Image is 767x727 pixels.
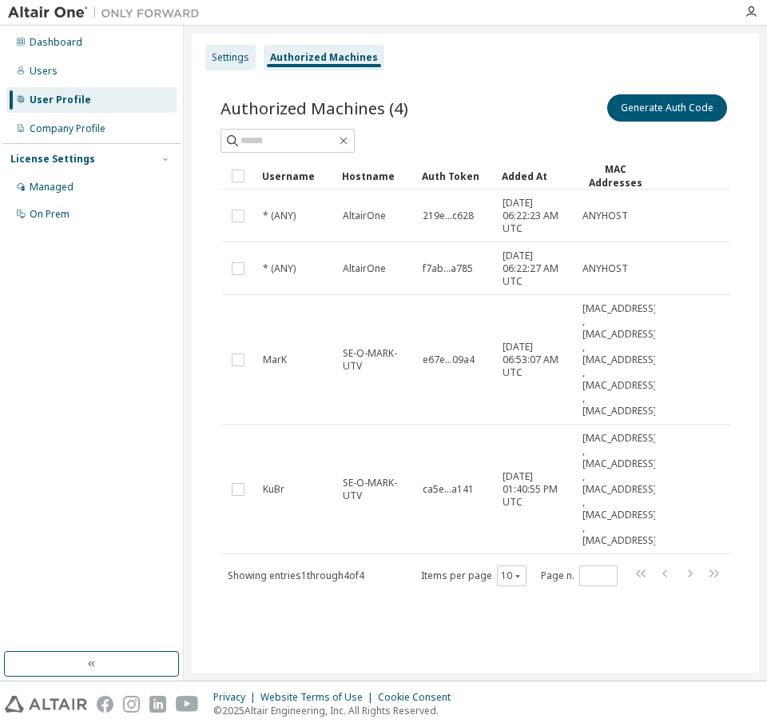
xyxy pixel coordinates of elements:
[582,262,628,275] span: ANYHOST
[423,262,473,275] span: f7ab...a785
[149,696,166,713] img: linkedin.svg
[423,354,475,366] span: e67e...09a4
[228,569,364,582] span: Showing entries 1 through 4 of 4
[502,163,569,189] div: Added At
[221,97,408,119] span: Authorized Machines (4)
[503,250,568,288] span: [DATE] 06:22:27 AM UTC
[176,696,199,713] img: youtube.svg
[342,163,409,189] div: Hostname
[541,565,618,586] span: Page n.
[30,181,74,194] div: Managed
[270,51,378,64] div: Authorized Machines
[30,94,91,106] div: User Profile
[343,347,408,373] span: SE-O-MARK-UTV
[263,262,296,275] span: * (ANY)
[582,162,649,190] div: MAC Addresses
[343,262,386,275] span: AltairOne
[5,696,87,713] img: altair_logo.svg
[607,94,727,122] button: Generate Auth Code
[503,197,568,235] span: [DATE] 06:22:23 AM UTC
[582,210,628,222] span: ANYHOST
[343,210,386,222] span: AltairOne
[501,569,523,582] button: 10
[123,696,140,713] img: instagram.svg
[263,354,287,366] span: MarK
[30,36,82,49] div: Dashboard
[263,210,296,222] span: * (ANY)
[260,691,378,704] div: Website Terms of Use
[582,432,657,547] span: [MAC_ADDRESS] , [MAC_ADDRESS] , [MAC_ADDRESS] , [MAC_ADDRESS] , [MAC_ADDRESS]
[8,5,208,21] img: Altair One
[582,302,657,417] span: [MAC_ADDRESS] , [MAC_ADDRESS] , [MAC_ADDRESS] , [MAC_ADDRESS] , [MAC_ADDRESS]
[343,477,408,502] span: SE-O-MARK-UTV
[212,51,249,64] div: Settings
[423,210,474,222] span: 219e...c628
[10,153,95,166] div: License Settings
[262,163,329,189] div: Username
[503,341,568,379] span: [DATE] 06:53:07 AM UTC
[422,163,489,189] div: Auth Token
[30,65,58,78] div: Users
[97,696,113,713] img: facebook.svg
[378,691,460,704] div: Cookie Consent
[263,483,284,496] span: KuBr
[213,704,460,717] p: © 2025 Altair Engineering, Inc. All Rights Reserved.
[423,483,474,496] span: ca5e...a141
[213,691,260,704] div: Privacy
[421,565,527,586] span: Items per page
[30,122,105,135] div: Company Profile
[30,208,70,221] div: On Prem
[503,470,568,509] span: [DATE] 01:40:55 PM UTC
